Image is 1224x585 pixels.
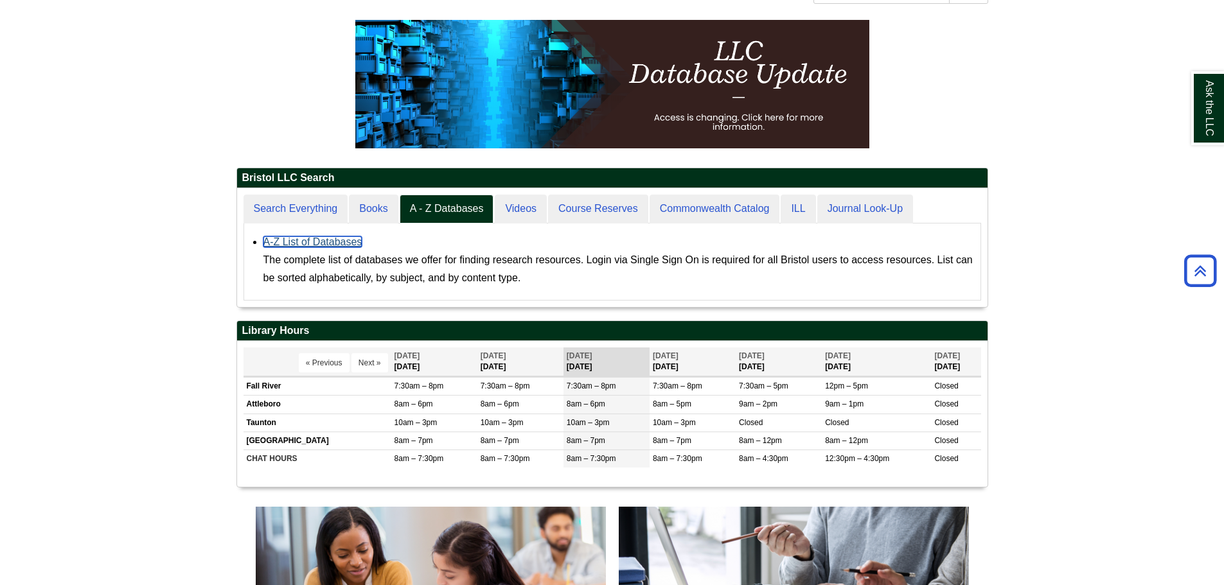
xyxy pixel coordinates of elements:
td: Attleboro [244,396,391,414]
span: 8am – 6pm [567,399,605,408]
span: 10am – 3pm [567,418,610,427]
span: 7:30am – 8pm [395,381,444,390]
span: Closed [934,399,958,408]
span: 8am – 4:30pm [739,454,788,463]
span: 9am – 2pm [739,399,777,408]
span: 8am – 7pm [481,436,519,445]
span: [DATE] [934,351,960,360]
h2: Library Hours [237,321,988,341]
a: Commonwealth Catalog [650,195,780,223]
span: 8am – 6pm [481,399,519,408]
span: 7:30am – 8pm [653,381,702,390]
span: 8am – 7pm [567,436,605,445]
span: 10am – 3pm [395,418,438,427]
td: Fall River [244,378,391,396]
span: [DATE] [825,351,851,360]
span: [DATE] [481,351,506,360]
span: 8am – 12pm [825,436,868,445]
h2: Bristol LLC Search [237,168,988,188]
div: The complete list of databases we offer for finding research resources. Login via Single Sign On ... [263,251,974,287]
span: 12pm – 5pm [825,381,868,390]
a: Journal Look-Up [817,195,913,223]
span: 8am – 12pm [739,436,782,445]
button: Next » [351,353,388,372]
span: 8am – 7pm [653,436,691,445]
span: Closed [934,454,958,463]
span: 7:30am – 8pm [481,381,530,390]
th: [DATE] [563,347,650,376]
a: Search Everything [244,195,348,223]
span: 9am – 1pm [825,399,864,408]
span: [DATE] [653,351,679,360]
span: 10am – 3pm [481,418,524,427]
span: 8am – 7:30pm [567,454,616,463]
a: Course Reserves [548,195,648,223]
th: [DATE] [931,347,980,376]
span: Closed [934,436,958,445]
button: « Previous [299,353,350,372]
span: 8am – 7:30pm [481,454,530,463]
span: Closed [934,381,958,390]
a: A - Z Databases [400,195,494,223]
th: [DATE] [822,347,931,376]
td: CHAT HOURS [244,450,391,467]
span: 8am – 7:30pm [395,454,444,463]
a: ILL [781,195,815,223]
a: Books [349,195,398,223]
a: Back to Top [1180,262,1221,279]
th: [DATE] [650,347,736,376]
span: 8am – 7:30pm [653,454,702,463]
span: 8am – 6pm [395,399,433,408]
span: [DATE] [739,351,765,360]
a: A-Z List of Databases [263,236,362,247]
th: [DATE] [477,347,563,376]
th: [DATE] [736,347,822,376]
span: Closed [825,418,849,427]
span: 7:30am – 5pm [739,381,788,390]
span: 12:30pm – 4:30pm [825,454,889,463]
span: [DATE] [395,351,420,360]
span: 8am – 7pm [395,436,433,445]
span: 10am – 3pm [653,418,696,427]
span: 8am – 5pm [653,399,691,408]
th: [DATE] [391,347,477,376]
span: [DATE] [567,351,592,360]
img: HTML tutorial [355,20,869,148]
td: Taunton [244,414,391,432]
span: 7:30am – 8pm [567,381,616,390]
span: Closed [739,418,763,427]
a: Videos [495,195,547,223]
span: Closed [934,418,958,427]
td: [GEOGRAPHIC_DATA] [244,432,391,450]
